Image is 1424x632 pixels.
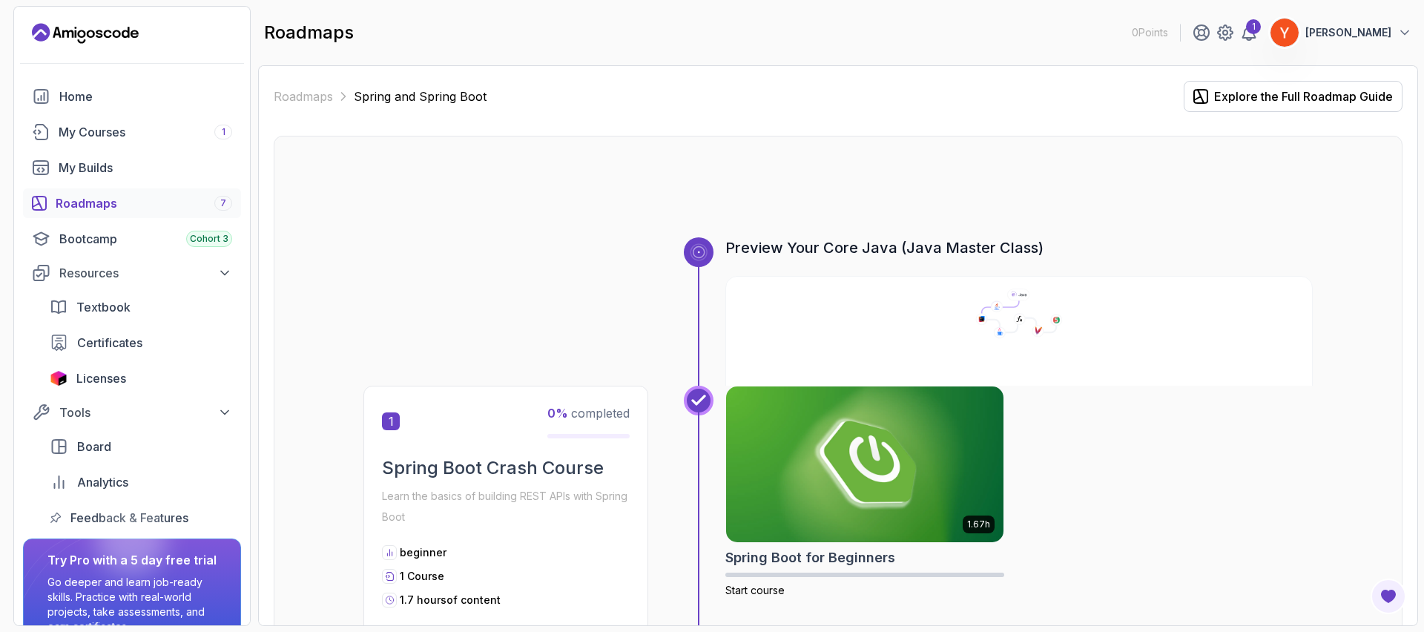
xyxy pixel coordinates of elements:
[59,404,232,421] div: Tools
[59,123,232,141] div: My Courses
[1132,25,1168,40] p: 0 Points
[77,334,142,352] span: Certificates
[1214,88,1393,105] div: Explore the Full Roadmap Guide
[725,237,1313,258] h3: Preview Your Core Java (Java Master Class)
[41,328,241,358] a: certificates
[59,230,232,248] div: Bootcamp
[41,363,241,393] a: licenses
[725,547,895,568] h2: Spring Boot for Beginners
[382,412,400,430] span: 1
[190,233,228,245] span: Cohort 3
[50,371,67,386] img: jetbrains icon
[70,509,188,527] span: Feedback & Features
[725,386,1004,598] a: Spring Boot for Beginners card1.67hSpring Boot for BeginnersStart course
[400,570,444,582] span: 1 Course
[32,22,139,45] a: Landing page
[1184,81,1402,112] button: Explore the Full Roadmap Guide
[23,117,241,147] a: courses
[41,432,241,461] a: board
[59,88,232,105] div: Home
[23,399,241,426] button: Tools
[547,406,630,421] span: completed
[23,224,241,254] a: bootcamp
[222,126,225,138] span: 1
[23,260,241,286] button: Resources
[400,545,446,560] p: beginner
[1371,579,1406,614] button: Open Feedback Button
[77,438,111,455] span: Board
[76,298,131,316] span: Textbook
[1270,19,1299,47] img: user profile image
[1240,24,1258,42] a: 1
[77,473,128,491] span: Analytics
[41,292,241,322] a: textbook
[400,593,501,608] p: 1.7 hours of content
[1305,25,1391,40] p: [PERSON_NAME]
[1270,18,1412,47] button: user profile image[PERSON_NAME]
[76,369,126,387] span: Licenses
[382,486,630,527] p: Learn the basics of building REST APIs with Spring Boot
[1246,19,1261,34] div: 1
[726,386,1003,542] img: Spring Boot for Beginners card
[23,188,241,218] a: roadmaps
[220,197,226,209] span: 7
[56,194,232,212] div: Roadmaps
[41,467,241,497] a: analytics
[725,584,785,596] span: Start course
[274,88,333,105] a: Roadmaps
[354,88,487,105] p: Spring and Spring Boot
[547,406,568,421] span: 0 %
[264,21,354,45] h2: roadmaps
[967,519,990,530] p: 1.67h
[59,264,232,282] div: Resources
[59,159,232,177] div: My Builds
[23,82,241,111] a: home
[41,503,241,533] a: feedback
[23,153,241,182] a: builds
[382,456,630,480] h2: Spring Boot Crash Course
